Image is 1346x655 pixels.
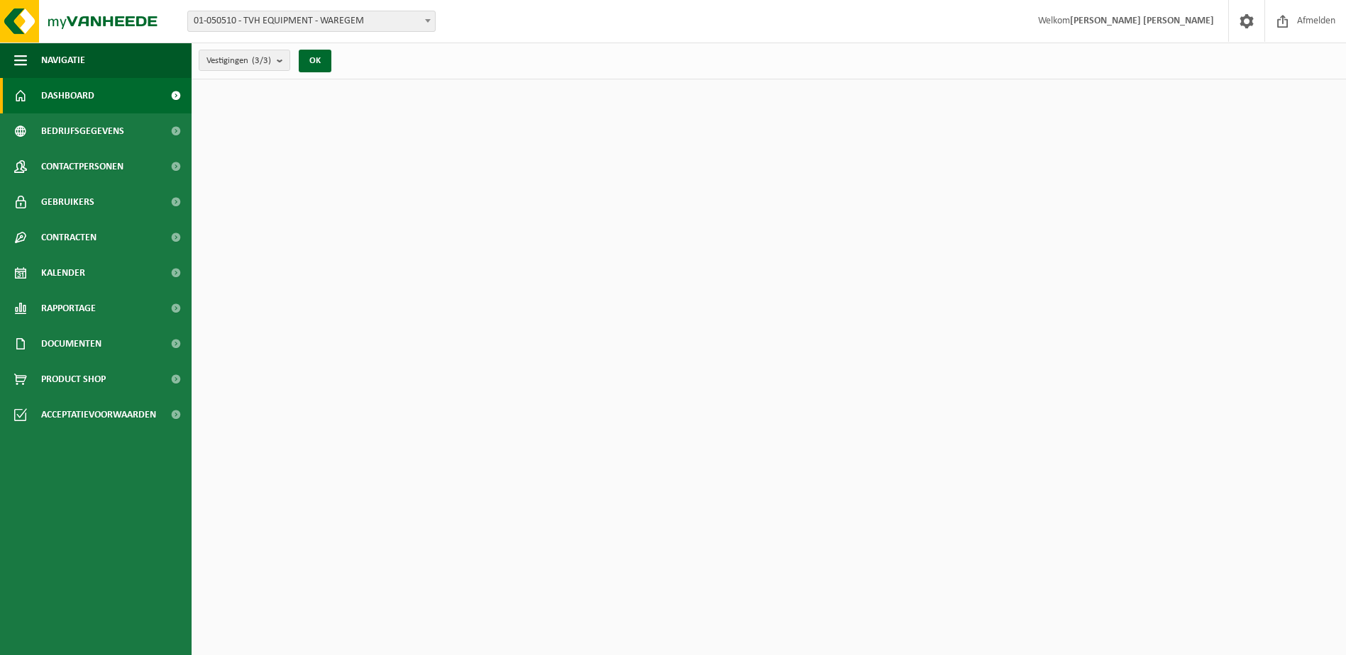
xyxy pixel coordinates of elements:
[199,50,290,71] button: Vestigingen(3/3)
[41,78,94,113] span: Dashboard
[187,11,436,32] span: 01-050510 - TVH EQUIPMENT - WAREGEM
[41,255,85,291] span: Kalender
[41,397,156,432] span: Acceptatievoorwaarden
[1070,16,1214,26] strong: [PERSON_NAME] [PERSON_NAME]
[188,11,435,31] span: 01-050510 - TVH EQUIPMENT - WAREGEM
[299,50,331,72] button: OK
[41,326,101,362] span: Documenten
[41,362,106,397] span: Product Shop
[41,184,94,220] span: Gebruikers
[41,291,96,326] span: Rapportage
[41,113,124,149] span: Bedrijfsgegevens
[252,56,271,65] count: (3/3)
[206,50,271,72] span: Vestigingen
[41,149,123,184] span: Contactpersonen
[41,43,85,78] span: Navigatie
[41,220,96,255] span: Contracten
